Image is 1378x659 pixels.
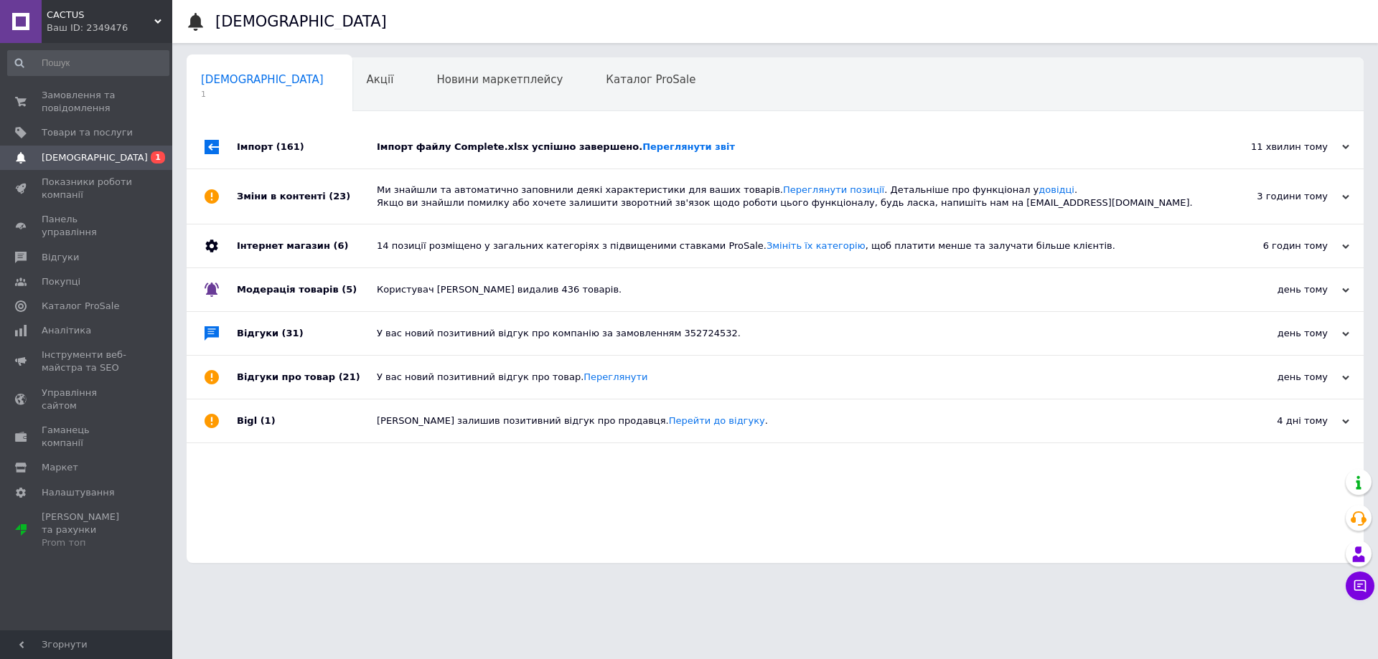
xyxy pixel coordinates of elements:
span: Показники роботи компанії [42,176,133,202]
span: (21) [339,371,360,382]
span: Покупці [42,275,80,288]
a: Переглянути [583,371,647,382]
span: Панель управління [42,213,133,239]
div: 6 годин тому [1206,240,1349,252]
span: Маркет [42,461,78,474]
div: [PERSON_NAME] залишив позитивний відгук про продавця. . [377,414,1206,427]
div: 4 дні тому [1206,414,1349,427]
div: 14 позиції розміщено у загальних категоріях з підвищеними ставками ProSale. , щоб платити менше т... [377,240,1206,252]
span: 1 [151,151,165,163]
span: Інструменти веб-майстра та SEO [42,349,133,374]
input: Пошук [7,50,169,76]
span: 1 [201,89,324,100]
div: день тому [1206,371,1349,384]
div: 3 години тому [1206,190,1349,203]
div: Зміни в контенті [237,169,377,224]
div: Відгуки [237,312,377,355]
h1: [DEMOGRAPHIC_DATA] [215,13,387,30]
div: Ваш ID: 2349476 [47,22,172,34]
span: Каталог ProSale [42,300,119,313]
div: Ми знайшли та автоматично заповнили деякі характеристики для ваших товарів. . Детальніше про функ... [377,184,1206,209]
a: Перейти до відгуку [669,415,765,426]
span: Аналітика [42,324,91,337]
span: Акції [367,73,394,86]
span: [DEMOGRAPHIC_DATA] [42,151,148,164]
span: Товари та послуги [42,126,133,139]
span: Новини маркетплейсу [436,73,563,86]
div: Prom топ [42,536,133,549]
a: Переглянути звіт [642,141,735,152]
span: (1) [261,415,276,426]
span: (6) [333,240,348,251]
div: Інтернет магазин [237,224,377,267]
div: Bigl [237,399,377,442]
div: Користувач [PERSON_NAME] видалив 436 товарів. [377,283,1206,296]
span: Каталог ProSale [606,73,695,86]
span: Управління сайтом [42,387,133,412]
div: Імпорт [237,125,377,169]
span: [DEMOGRAPHIC_DATA] [201,73,324,86]
div: Модерація товарів [237,268,377,311]
span: (5) [342,284,357,295]
div: Імпорт файлу Complete.xlsx успішно завершено. [377,141,1206,153]
span: CACTUS [47,9,154,22]
span: (161) [276,141,304,152]
div: 11 хвилин тому [1206,141,1349,153]
div: день тому [1206,327,1349,340]
span: Гаманець компанії [42,424,133,450]
span: (23) [329,191,350,202]
div: У вас новий позитивний відгук про товар. [377,371,1206,384]
a: Змініть їх категорію [767,240,866,251]
a: Переглянути позиції [783,184,884,195]
a: довідці [1039,184,1074,195]
button: Чат з покупцем [1346,572,1374,600]
div: день тому [1206,283,1349,296]
div: Відгуки про товар [237,356,377,399]
div: У вас новий позитивний відгук про компанію за замовленням 352724532. [377,327,1206,340]
span: (31) [282,328,304,338]
span: Замовлення та повідомлення [42,89,133,115]
span: Налаштування [42,486,115,499]
span: Відгуки [42,251,79,264]
span: [PERSON_NAME] та рахунки [42,511,133,550]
